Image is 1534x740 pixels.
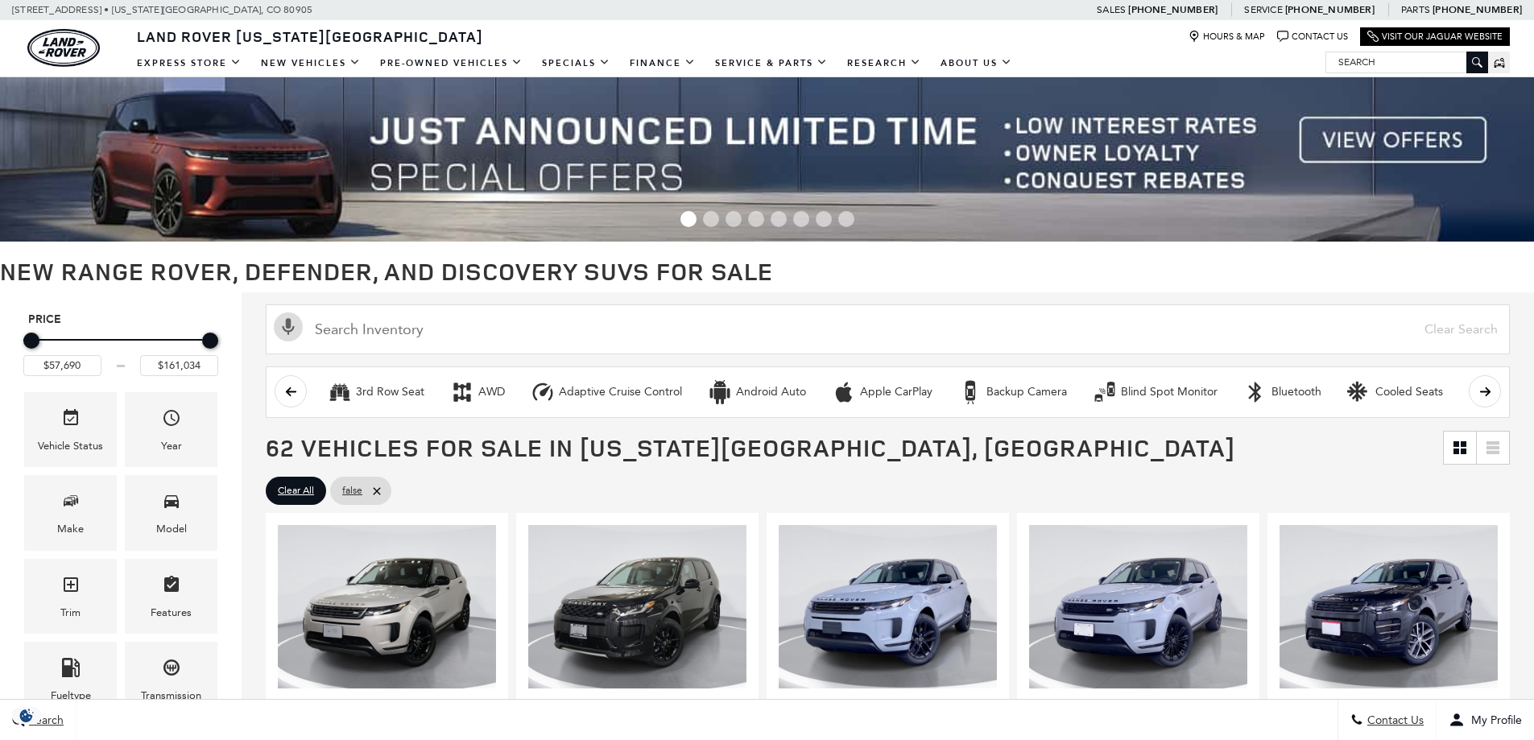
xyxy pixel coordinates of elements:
[151,604,192,622] div: Features
[1280,525,1498,688] img: 2025 LAND ROVER Range Rover Evoque Dynamic SE
[125,392,217,467] div: YearYear
[278,525,496,688] img: 2026 LAND ROVER Range Rover Evoque S
[24,559,117,634] div: TrimTrim
[779,525,997,688] img: 2025 LAND ROVER Range Rover Evoque S
[24,475,117,550] div: MakeMake
[27,29,100,67] a: land-rover
[1084,375,1226,409] button: Blind Spot MonitorBlind Spot Monitor
[823,375,941,409] button: Apple CarPlayApple CarPlay
[1469,375,1501,407] button: scroll right
[1244,4,1282,15] span: Service
[356,385,424,399] div: 3rd Row Seat
[522,375,691,409] button: Adaptive Cruise ControlAdaptive Cruise Control
[703,211,719,227] span: Go to slide 2
[156,520,187,538] div: Model
[450,380,474,404] div: AWD
[162,654,181,687] span: Transmission
[140,355,218,376] input: Maximum
[60,604,81,622] div: Trim
[266,431,1235,464] span: 62 Vehicles for Sale in [US_STATE][GEOGRAPHIC_DATA], [GEOGRAPHIC_DATA]
[832,380,856,404] div: Apple CarPlay
[441,375,514,409] button: AWDAWD
[127,49,251,77] a: EXPRESS STORE
[127,27,493,46] a: Land Rover [US_STATE][GEOGRAPHIC_DATA]
[24,392,117,467] div: VehicleVehicle Status
[748,211,764,227] span: Go to slide 4
[1189,31,1265,43] a: Hours & Map
[12,4,312,15] a: [STREET_ADDRESS] • [US_STATE][GEOGRAPHIC_DATA], CO 80905
[860,385,932,399] div: Apple CarPlay
[1326,52,1487,72] input: Search
[28,312,213,327] h5: Price
[478,385,505,399] div: AWD
[1363,713,1424,727] span: Contact Us
[1433,3,1522,16] a: [PHONE_NUMBER]
[27,29,100,67] img: Land Rover
[8,707,45,724] img: Opt-Out Icon
[1338,375,1452,409] button: Cooled SeatsCooled Seats
[274,312,303,341] svg: Click to toggle on voice search
[1367,31,1503,43] a: Visit Our Jaguar Website
[958,380,982,404] div: Backup Camera
[726,211,742,227] span: Go to slide 3
[1401,4,1430,15] span: Parts
[23,355,101,376] input: Minimum
[708,380,732,404] div: Android Auto
[1093,380,1117,404] div: Blind Spot Monitor
[38,437,103,455] div: Vehicle Status
[1271,385,1321,399] div: Bluetooth
[1437,700,1534,740] button: Open user profile menu
[771,211,787,227] span: Go to slide 5
[736,385,806,399] div: Android Auto
[319,375,433,409] button: 3rd Row Seat3rd Row Seat
[278,481,314,501] span: Clear All
[1285,3,1375,16] a: [PHONE_NUMBER]
[1234,375,1330,409] button: BluetoothBluetooth
[162,404,181,437] span: Year
[816,211,832,227] span: Go to slide 7
[837,49,931,77] a: Research
[532,49,620,77] a: Specials
[266,304,1510,354] input: Search Inventory
[61,404,81,437] span: Vehicle
[1375,385,1443,399] div: Cooled Seats
[24,642,117,717] div: FueltypeFueltype
[61,654,81,687] span: Fueltype
[202,333,218,349] div: Maximum Price
[125,642,217,717] div: TransmissionTransmission
[251,49,370,77] a: New Vehicles
[1121,385,1218,399] div: Blind Spot Monitor
[137,27,483,46] span: Land Rover [US_STATE][GEOGRAPHIC_DATA]
[1277,31,1348,43] a: Contact Us
[559,385,682,399] div: Adaptive Cruise Control
[931,49,1022,77] a: About Us
[1243,380,1267,404] div: Bluetooth
[680,211,697,227] span: Go to slide 1
[23,327,218,376] div: Price
[162,571,181,604] span: Features
[125,475,217,550] div: ModelModel
[1097,4,1126,15] span: Sales
[531,380,555,404] div: Adaptive Cruise Control
[8,707,45,724] section: Click to Open Cookie Consent Modal
[342,481,362,501] span: false
[61,571,81,604] span: Trim
[328,380,352,404] div: 3rd Row Seat
[620,49,705,77] a: Finance
[949,375,1076,409] button: Backup CameraBackup Camera
[161,437,182,455] div: Year
[838,211,854,227] span: Go to slide 8
[61,487,81,520] span: Make
[1347,380,1371,404] div: Cooled Seats
[1465,713,1522,727] span: My Profile
[528,525,746,688] img: 2025 LAND ROVER Discovery Sport S
[986,385,1067,399] div: Backup Camera
[1029,525,1247,688] img: 2025 LAND ROVER Range Rover Evoque S
[125,559,217,634] div: FeaturesFeatures
[705,49,837,77] a: Service & Parts
[57,520,84,538] div: Make
[51,687,91,705] div: Fueltype
[275,375,307,407] button: scroll left
[1128,3,1218,16] a: [PHONE_NUMBER]
[127,49,1022,77] nav: Main Navigation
